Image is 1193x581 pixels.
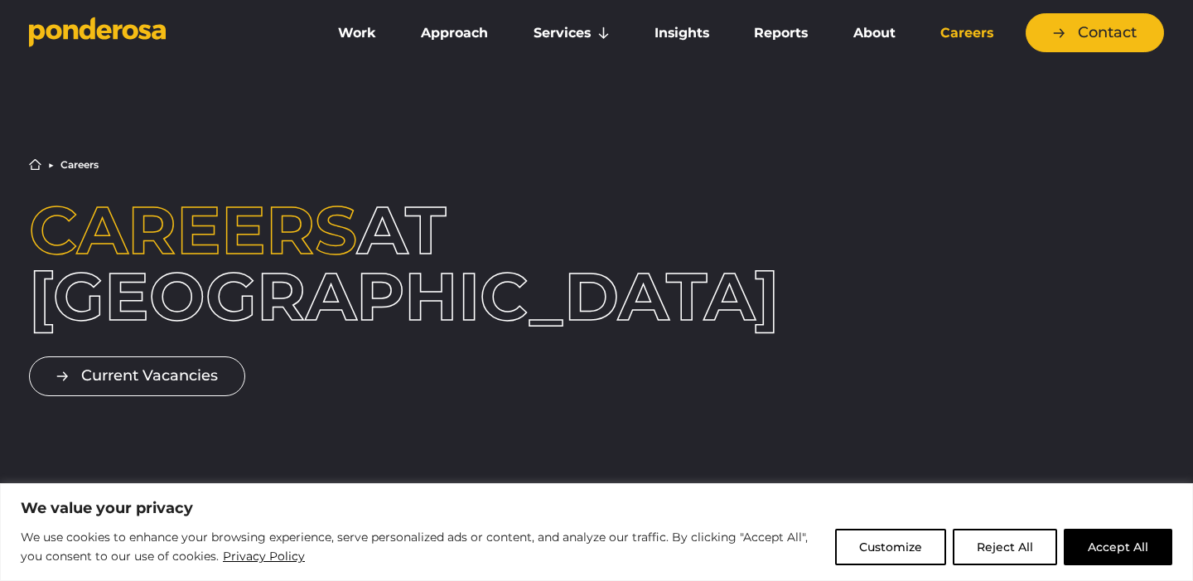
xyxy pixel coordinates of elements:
[833,16,914,51] a: About
[29,17,294,50] a: Go to homepage
[21,528,823,567] p: We use cookies to enhance your browsing experience, serve personalized ads or content, and analyz...
[921,16,1012,51] a: Careers
[635,16,728,51] a: Insights
[29,197,487,330] h1: at [GEOGRAPHIC_DATA]
[1064,529,1172,565] button: Accept All
[514,16,629,51] a: Services
[402,16,507,51] a: Approach
[222,546,306,566] a: Privacy Policy
[319,16,395,51] a: Work
[21,498,1172,518] p: We value your privacy
[29,356,245,395] a: Current Vacancies
[48,160,54,170] li: ▶︎
[735,16,827,51] a: Reports
[29,190,357,270] span: Careers
[1026,13,1164,52] a: Contact
[29,158,41,171] a: Home
[953,529,1057,565] button: Reject All
[835,529,946,565] button: Customize
[60,160,99,170] li: Careers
